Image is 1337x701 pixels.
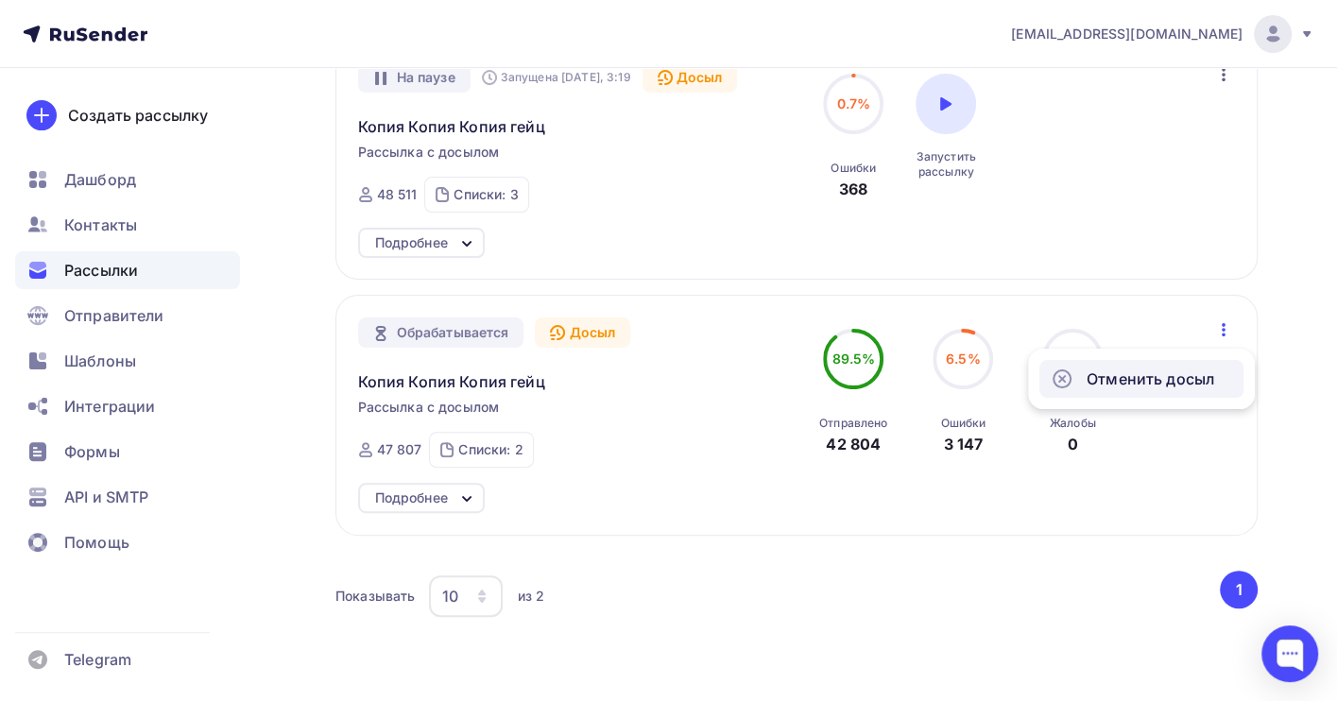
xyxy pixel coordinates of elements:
div: Ошибки [831,161,876,176]
div: Отменить досыл [1051,368,1232,390]
div: Запущена [DATE], 3:19 [482,70,631,85]
a: Рассылки [15,251,240,289]
div: Жалобы [1050,416,1096,431]
span: Рассылка с досылом [358,398,500,417]
div: Списки: 2 [458,440,523,459]
span: Копия Копия Копия гейц [358,115,545,138]
span: 6.5% [946,350,981,367]
span: API и SMTP [64,486,148,508]
a: [EMAIL_ADDRESS][DOMAIN_NAME] [1011,15,1314,53]
div: Подробнее [375,487,448,509]
span: Дашборд [64,168,136,191]
div: 3 147 [943,433,983,455]
div: На паузе [358,62,471,93]
span: Шаблоны [64,350,136,372]
div: Создать рассылку [68,104,208,127]
a: Контакты [15,206,240,244]
span: Копия Копия Копия гейц [358,370,545,393]
span: Контакты [64,214,137,236]
div: 42 804 [826,433,881,455]
a: Отправители [15,297,240,334]
div: Досыл [535,317,630,348]
span: Telegram [64,648,131,671]
a: Дашборд [15,161,240,198]
div: Запустить рассылку [916,149,976,180]
span: Рассылки [64,259,138,282]
span: 0.7% [836,95,870,111]
span: [EMAIL_ADDRESS][DOMAIN_NAME] [1011,25,1243,43]
div: Списки: 3 [454,185,518,204]
span: Рассылка с досылом [358,143,500,162]
div: 10 [442,585,458,607]
div: Показывать [335,587,415,606]
a: Шаблоны [15,342,240,380]
div: Ошибки [940,416,986,431]
div: 0 [1068,433,1078,455]
div: из 2 [517,587,544,606]
span: Помощь [64,531,129,554]
div: 368 [839,178,867,200]
span: 89.5% [831,350,875,367]
button: Go to page 1 [1220,571,1258,608]
span: Формы [64,440,120,463]
ul: Pagination [1217,571,1259,608]
div: Отправлено [819,416,887,431]
div: 47 807 [377,440,422,459]
div: Подробнее [375,231,448,254]
div: Досыл [643,62,738,93]
span: Интеграции [64,395,155,418]
a: Обрабатывается [358,317,524,348]
span: Отправители [64,304,164,327]
button: 10 [428,574,504,618]
div: 48 511 [377,185,418,204]
a: Формы [15,433,240,470]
